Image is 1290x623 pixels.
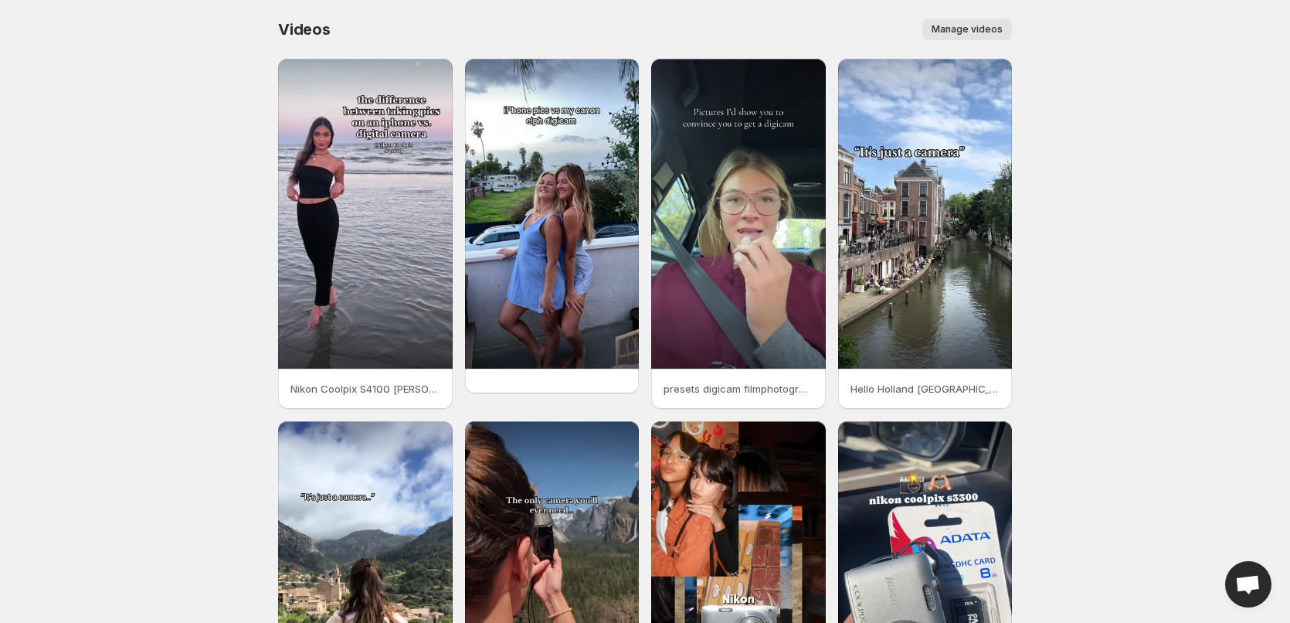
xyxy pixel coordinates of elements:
p: Hello Holland [GEOGRAPHIC_DATA] [GEOGRAPHIC_DATA] fyp traveltiktok [GEOGRAPHIC_DATA] presets digi... [850,381,1000,397]
p: presets digicam filmphotography camera lightroom film digitalcamera canonelph photography videogr... [664,381,813,397]
button: Manage videos [922,19,1012,40]
span: Manage videos [932,23,1003,36]
p: Nikon Coolpix S4100 [PERSON_NAME] KOMPLEKT QUTUSUNDA BR KART il dni mvcuddur atdrlma dnisizdir Ni... [290,381,440,397]
a: Open chat [1225,561,1271,608]
span: Videos [278,20,331,39]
